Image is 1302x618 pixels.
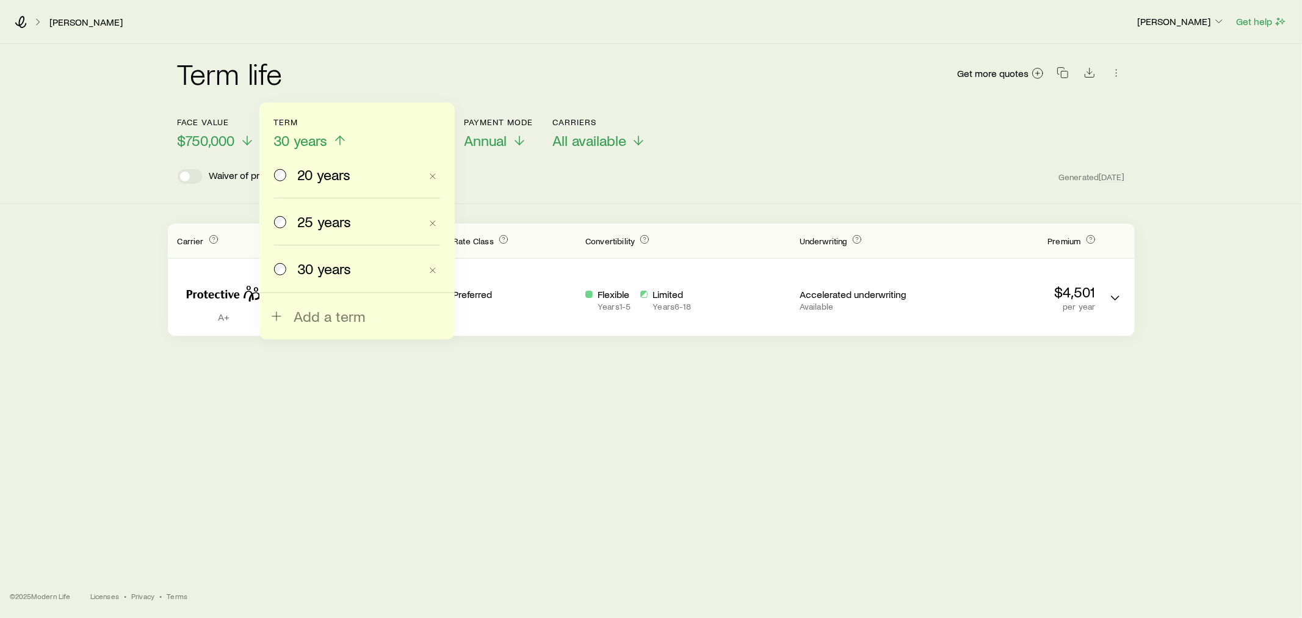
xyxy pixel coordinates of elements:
p: A+ [178,311,270,323]
button: Face value$750,000 [178,117,255,150]
span: Get more quotes [958,68,1029,78]
a: Terms [167,591,187,601]
button: Get help [1235,15,1287,29]
button: [PERSON_NAME] [1137,15,1226,29]
h2: Term life [178,59,283,88]
span: Generated [1058,172,1124,183]
span: 30 years [274,132,328,149]
span: Underwriting [800,236,847,246]
p: Carriers [552,117,646,127]
span: [DATE] [1099,172,1125,183]
p: $4,501 [932,283,1096,300]
button: Term30 years [274,117,347,150]
a: Licenses [90,591,119,601]
p: © 2025 Modern Life [10,591,71,601]
p: Available [800,302,922,311]
span: Carrier [178,236,204,246]
button: Payment ModeAnnual [465,117,533,150]
p: Preferred [453,288,576,300]
span: Premium [1047,236,1080,246]
p: [PERSON_NAME] [1137,15,1225,27]
span: Annual [465,132,507,149]
p: Years 1 - 5 [598,302,631,311]
p: Years 6 - 18 [653,302,690,311]
p: Limited [653,288,690,300]
a: [PERSON_NAME] [49,16,123,28]
span: • [159,591,162,601]
span: All available [552,132,626,149]
span: Rate Class [453,236,494,246]
p: Accelerated underwriting [800,288,922,300]
button: CarriersAll available [552,117,646,150]
p: Face value [178,117,255,127]
p: per year [932,302,1096,311]
p: Term [274,117,347,127]
p: Flexible [598,288,631,300]
div: Term quotes [168,224,1135,336]
span: $750,000 [178,132,235,149]
span: • [124,591,126,601]
a: Privacy [131,591,154,601]
a: Download CSV [1081,69,1098,81]
a: Get more quotes [957,67,1044,81]
span: Convertibility [585,236,635,246]
p: Waiver of premium rider [209,169,309,184]
p: Payment Mode [465,117,533,127]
